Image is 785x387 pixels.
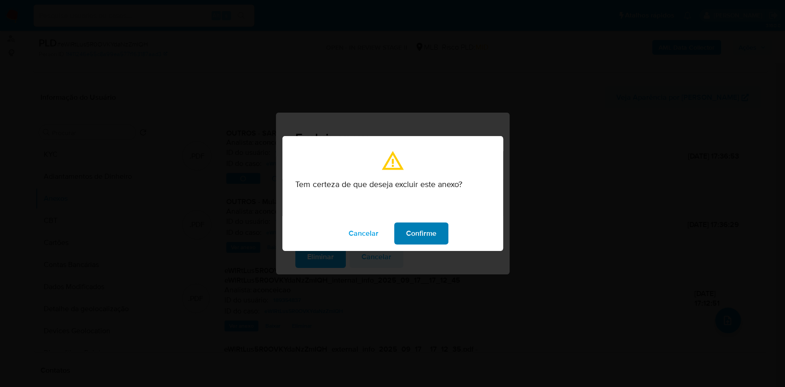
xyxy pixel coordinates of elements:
span: Confirme [406,223,436,244]
div: modal_confirmation.title [282,136,503,251]
p: Tem certeza de que deseja excluir este anexo? [295,179,490,189]
button: modal_confirmation.cancel [337,222,390,245]
span: Cancelar [349,223,378,244]
button: modal_confirmation.confirm [394,222,448,245]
